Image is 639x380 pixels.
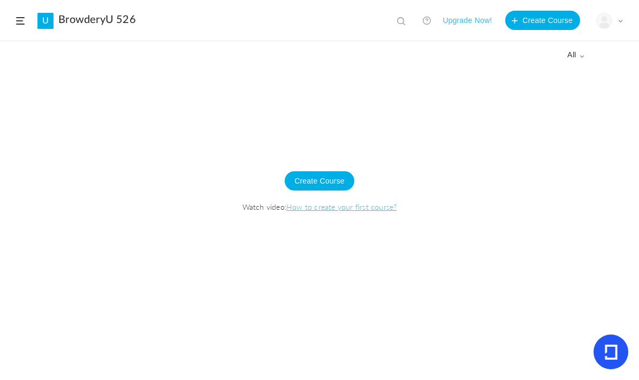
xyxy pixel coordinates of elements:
span: Watch video: [11,201,628,212]
a: BrowderyU 526 [58,13,136,26]
a: How to create your first course? [286,201,397,212]
a: U [37,13,54,29]
button: Create Course [505,11,580,30]
span: all [567,51,584,60]
button: Upgrade Now! [443,11,492,30]
button: Create Course [285,171,354,191]
img: user-image.png [597,13,612,28]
